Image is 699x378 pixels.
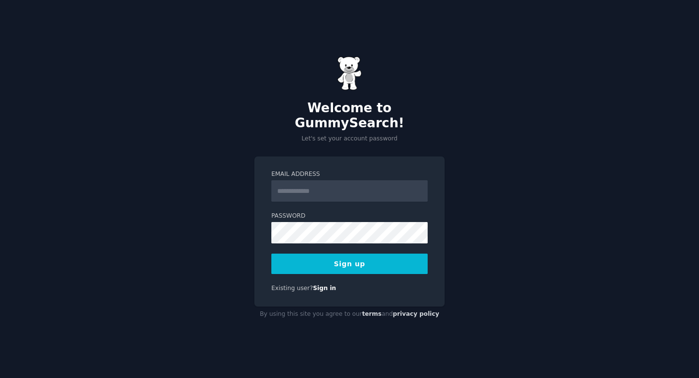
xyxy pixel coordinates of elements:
span: Existing user? [271,285,313,292]
button: Sign up [271,254,428,274]
h2: Welcome to GummySearch! [254,101,445,131]
label: Email Address [271,170,428,179]
a: terms [362,310,382,317]
div: By using this site you agree to our and [254,307,445,322]
p: Let's set your account password [254,135,445,143]
img: Gummy Bear [337,56,362,90]
a: privacy policy [393,310,439,317]
a: Sign in [313,285,336,292]
label: Password [271,212,428,221]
